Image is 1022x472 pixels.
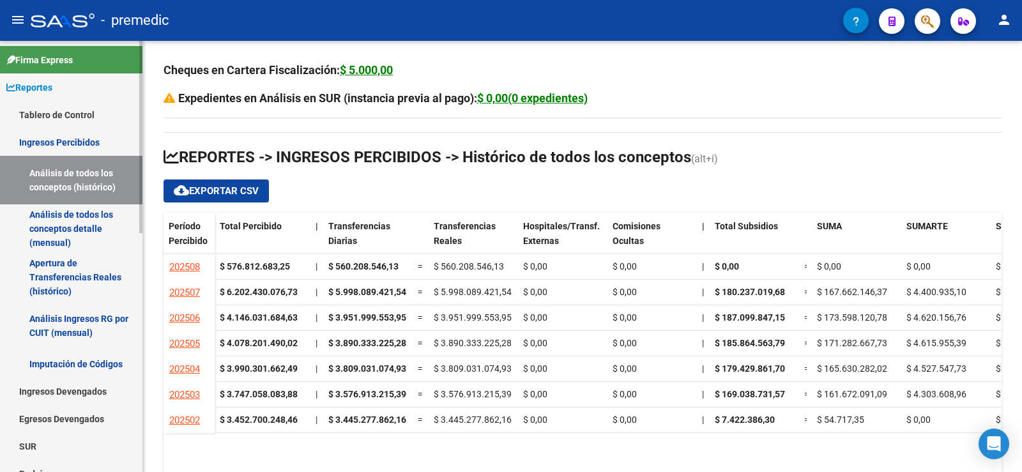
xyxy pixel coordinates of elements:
span: = [804,312,809,323]
strong: $ 576.812.683,25 [220,261,290,271]
span: | [316,261,317,271]
span: Total Percibido [220,221,282,231]
span: | [316,389,317,399]
span: $ 3.951.999.553,95 [434,312,512,323]
strong: $ 3.990.301.662,49 [220,363,298,374]
span: $ 4.400.935,10 [906,287,966,297]
datatable-header-cell: Período Percibido [164,213,215,266]
span: 202506 [169,312,200,324]
div: $ 5.000,00 [340,61,393,79]
span: $ 0,00 [996,363,1020,374]
span: = [418,261,423,271]
span: $ 0,00 [613,287,637,297]
datatable-header-cell: | [697,213,710,266]
strong: $ 3.747.058.083,88 [220,389,298,399]
span: $ 0,00 [613,338,637,348]
div: $ 0,00(0 expedientes) [477,89,588,107]
span: SUMARTE [906,221,948,231]
span: | [702,221,705,231]
span: 202503 [169,389,200,400]
span: $ 3.809.031.074,93 [434,363,512,374]
strong: $ 3.452.700.248,46 [220,415,298,425]
span: $ 3.890.333.225,28 [434,338,512,348]
span: $ 3.576.913.215,39 [328,389,406,399]
datatable-header-cell: Total Percibido [215,213,310,266]
span: $ 0,00 [817,261,841,271]
mat-icon: menu [10,12,26,27]
datatable-header-cell: Transferencias Reales [429,213,518,266]
span: | [702,312,704,323]
datatable-header-cell: Transferencias Diarias [323,213,413,266]
span: $ 171.282.667,73 [817,338,887,348]
span: = [418,287,423,297]
span: = [418,338,423,348]
span: | [702,415,704,425]
span: | [702,389,704,399]
span: $ 0,00 [613,363,637,374]
span: - premedic [101,6,169,34]
span: $ 0,00 [906,415,931,425]
mat-icon: person [996,12,1012,27]
span: $ 7.422.386,30 [715,415,775,425]
span: = [804,287,809,297]
span: $ 0,00 [523,389,547,399]
span: $ 560.208.546,13 [328,261,399,271]
span: | [702,363,704,374]
span: $ 0,00 [523,415,547,425]
span: $ 185.864.563,79 [715,338,785,348]
div: Open Intercom Messenger [979,429,1009,459]
span: (alt+i) [691,153,718,165]
span: Transferencias Reales [434,221,496,246]
datatable-header-cell: | [310,213,323,266]
span: $ 180.237.019,68 [715,287,785,297]
span: | [316,363,317,374]
span: 202507 [169,287,200,298]
span: $ 4.620.156,76 [906,312,966,323]
span: Exportar CSV [174,185,259,197]
span: = [804,389,809,399]
span: = [418,312,423,323]
datatable-header-cell: Total Subsidios [710,213,799,266]
span: = [418,415,423,425]
span: | [316,338,317,348]
span: REPORTES -> INGRESOS PERCIBIDOS -> Histórico de todos los conceptos [164,148,691,166]
span: $ 169.038.731,57 [715,389,785,399]
span: $ 187.099.847,15 [715,312,785,323]
span: $ 3.951.999.553,95 [328,312,406,323]
span: | [316,221,318,231]
span: $ 3.445.277.862,16 [328,415,406,425]
strong: Cheques en Cartera Fiscalización: [164,63,393,77]
datatable-header-cell: SUMA [812,213,901,266]
span: $ 0,00 [523,312,547,323]
span: = [804,363,809,374]
span: | [316,415,317,425]
span: $ 5.998.089.421,54 [434,287,512,297]
span: $ 0,00 [613,261,637,271]
span: Comisiones Ocultas [613,221,660,246]
span: = [804,261,809,271]
span: Firma Express [6,53,73,67]
span: $ 0,00 [523,287,547,297]
span: 202502 [169,415,200,426]
span: = [804,415,809,425]
span: $ 0,00 [996,312,1020,323]
span: = [418,389,423,399]
span: $ 0,00 [613,312,637,323]
span: | [316,312,317,323]
span: $ 0,00 [613,415,637,425]
span: | [702,261,704,271]
strong: $ 4.146.031.684,63 [220,312,298,323]
datatable-header-cell: Hospitales/Transf. Externas [518,213,607,266]
span: $ 0,00 [523,338,547,348]
datatable-header-cell: Comisiones Ocultas [607,213,697,266]
mat-icon: cloud_download [174,183,189,198]
span: $ 0,00 [613,389,637,399]
span: $ 0,00 [715,261,739,271]
span: $ 167.662.146,37 [817,287,887,297]
span: | [316,287,317,297]
span: $ 3.445.277.862,16 [434,415,512,425]
span: 202505 [169,338,200,349]
span: $ 4.615.955,39 [906,338,966,348]
strong: $ 4.078.201.490,02 [220,338,298,348]
span: $ 560.208.546,13 [434,261,504,271]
